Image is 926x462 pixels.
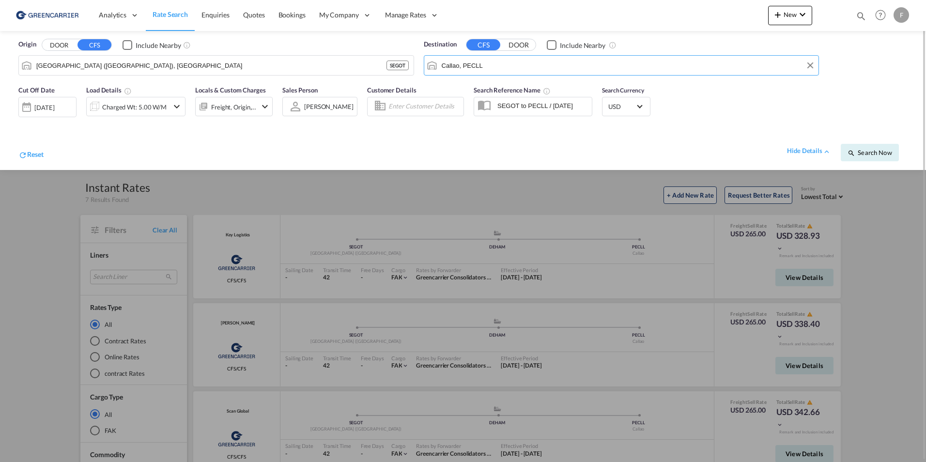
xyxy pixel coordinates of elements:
input: Search by Port [36,58,386,73]
span: Manage Rates [385,10,426,20]
span: Quotes [243,11,264,19]
button: icon-magnifySearch Now [841,144,899,161]
div: Include Nearby [560,41,605,50]
span: Enquiries [201,11,230,19]
div: icon-refreshReset [18,150,44,161]
div: Charged Wt: 5.00 W/Micon-chevron-down [86,97,185,116]
div: F [894,7,909,23]
md-select: Select Currency: $ USDUnited States Dollar [607,99,645,113]
div: Help [872,7,894,24]
span: Sales Person [282,86,318,94]
div: icon-magnify [856,11,866,25]
input: Search by Port [442,58,814,73]
span: New [772,11,808,18]
span: Reset [27,150,44,158]
md-checkbox: Checkbox No Ink [547,40,605,50]
span: Search Currency [602,87,644,94]
md-icon: icon-plus 400-fg [772,9,784,20]
md-icon: Chargeable Weight [124,87,132,95]
md-icon: icon-chevron-down [259,101,271,112]
md-icon: icon-chevron-down [171,101,183,112]
button: DOOR [42,40,76,51]
button: Clear Input [803,58,818,73]
button: CFS [466,39,500,50]
img: 609dfd708afe11efa14177256b0082fb.png [15,4,80,26]
span: Rate Search [153,10,188,18]
md-icon: icon-refresh [18,151,27,159]
span: Cut Off Date [18,86,55,94]
div: hide detailsicon-chevron-up [787,146,831,156]
md-icon: Unchecked: Ignores neighbouring ports when fetching rates.Checked : Includes neighbouring ports w... [609,41,617,49]
span: My Company [319,10,359,20]
md-icon: Unchecked: Ignores neighbouring ports when fetching rates.Checked : Includes neighbouring ports w... [183,41,191,49]
button: CFS [77,39,111,50]
div: Freight Origin Destinationicon-chevron-down [195,97,273,116]
md-icon: icon-magnify [848,149,855,157]
span: Customer Details [367,86,416,94]
span: USD [608,102,635,111]
div: SEGOT [386,61,409,70]
span: Locals & Custom Charges [195,86,266,94]
div: [PERSON_NAME] [304,103,354,110]
md-icon: icon-magnify [856,11,866,21]
button: DOOR [502,40,536,51]
md-input-container: Callao, PECLL [424,56,819,75]
span: Load Details [86,86,132,94]
md-checkbox: Checkbox No Ink [123,40,181,50]
input: Enter Customer Details [388,99,461,114]
md-icon: icon-chevron-up [822,147,831,156]
div: [DATE] [18,97,77,117]
div: Charged Wt: 5.00 W/M [102,100,167,114]
input: Search Reference Name [493,98,592,113]
span: Search Reference Name [474,86,551,94]
button: icon-plus 400-fgNewicon-chevron-down [768,6,812,25]
div: [DATE] [34,103,54,112]
span: Analytics [99,10,126,20]
span: Help [872,7,889,23]
md-datepicker: Select [18,116,26,129]
md-input-container: Gothenburg (Goteborg), SEGOT [19,56,414,75]
span: icon-magnifySearch Now [848,149,892,156]
md-icon: Your search will be saved by the below given name [543,87,551,95]
md-select: Sales Person: Filip Pehrsson [303,99,355,113]
span: Bookings [278,11,306,19]
div: Include Nearby [136,41,181,50]
md-icon: icon-chevron-down [797,9,808,20]
div: Freight Origin Destination [211,100,257,114]
span: Origin [18,40,36,49]
span: Destination [424,40,457,49]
